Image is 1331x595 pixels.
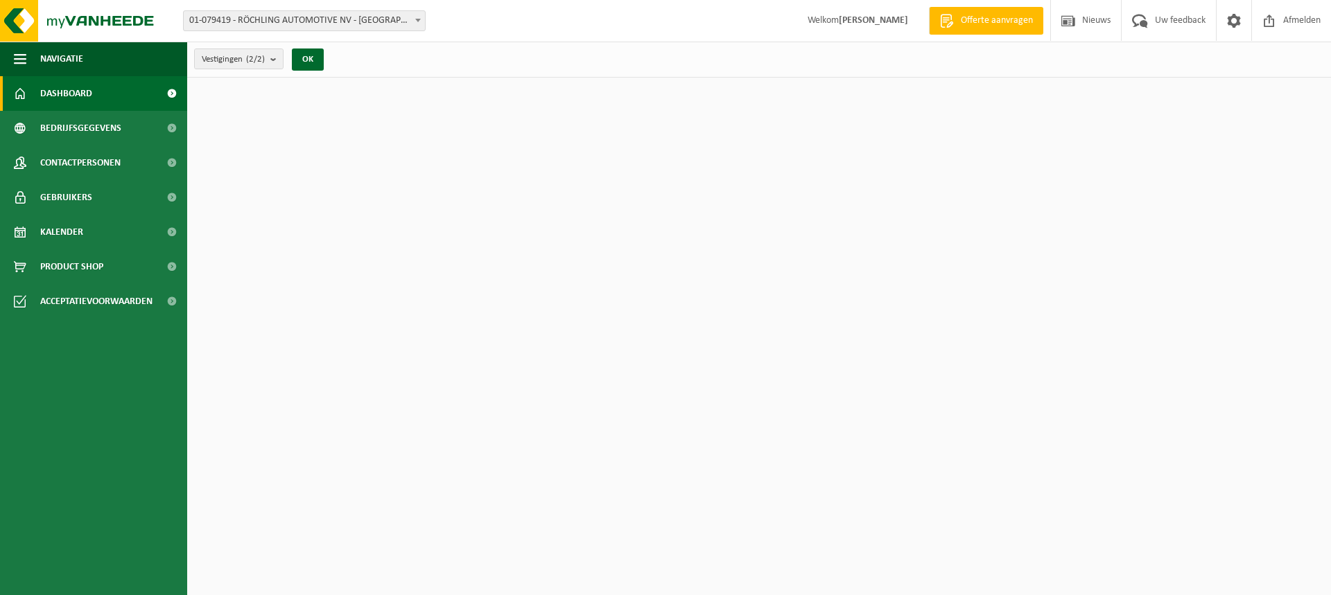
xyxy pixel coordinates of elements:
span: Gebruikers [40,180,92,215]
span: Dashboard [40,76,92,111]
strong: [PERSON_NAME] [839,15,908,26]
span: Product Shop [40,249,103,284]
span: Kalender [40,215,83,249]
span: Offerte aanvragen [957,14,1036,28]
button: OK [292,48,324,71]
count: (2/2) [246,55,265,64]
button: Vestigingen(2/2) [194,48,284,69]
span: 01-079419 - RÖCHLING AUTOMOTIVE NV - GIJZEGEM [183,10,426,31]
span: Vestigingen [202,49,265,70]
span: 01-079419 - RÖCHLING AUTOMOTIVE NV - GIJZEGEM [184,11,425,30]
span: Acceptatievoorwaarden [40,284,153,319]
span: Navigatie [40,42,83,76]
span: Contactpersonen [40,145,121,180]
a: Offerte aanvragen [929,7,1043,35]
span: Bedrijfsgegevens [40,111,121,145]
